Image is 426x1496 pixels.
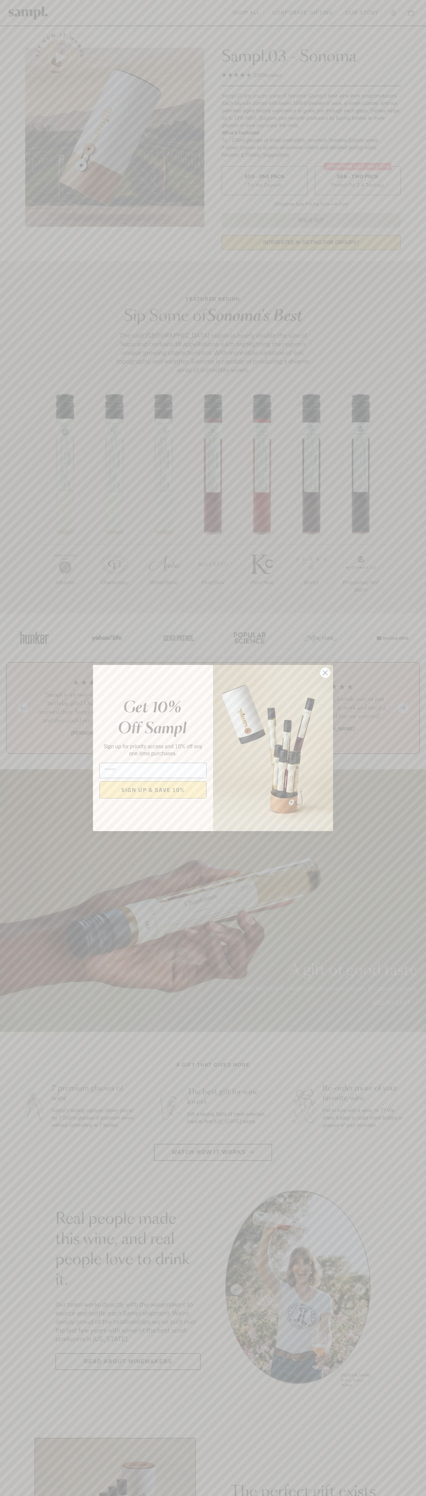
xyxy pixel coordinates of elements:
[213,665,333,831] img: 96933287-25a1-481a-a6d8-4dd623390dc6.png
[99,763,207,778] input: Email
[118,701,187,736] em: Get 10% Off Sampl
[320,667,331,678] button: Close dialog
[104,742,202,757] span: Sign up for priority access and 10% off any one-time purchases.
[99,781,207,798] button: SIGN UP & SAVE 10%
